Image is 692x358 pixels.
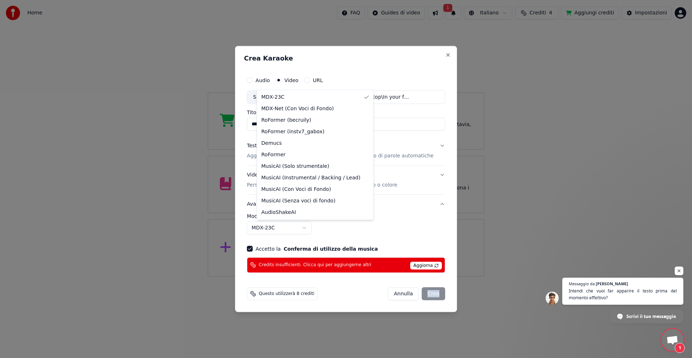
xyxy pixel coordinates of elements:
[261,117,311,124] span: RoFormer (becruily)
[261,140,282,147] span: Demucs
[261,163,329,170] span: MusicAI (Solo strumentale)
[261,128,324,135] span: RoFormer (instv7_gabox)
[261,197,336,205] span: MusicAI (Senza voci di fondo)
[261,151,285,158] span: RoFormer
[261,105,334,112] span: MDX-Net (Con Voci di Fondo)
[261,209,296,216] span: AudioShakeAI
[261,174,360,182] span: MusicAI (Instrumental / Backing / Lead)
[261,94,284,101] span: MDX-23C
[261,186,331,193] span: MusicAI (Con Voci di Fondo)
